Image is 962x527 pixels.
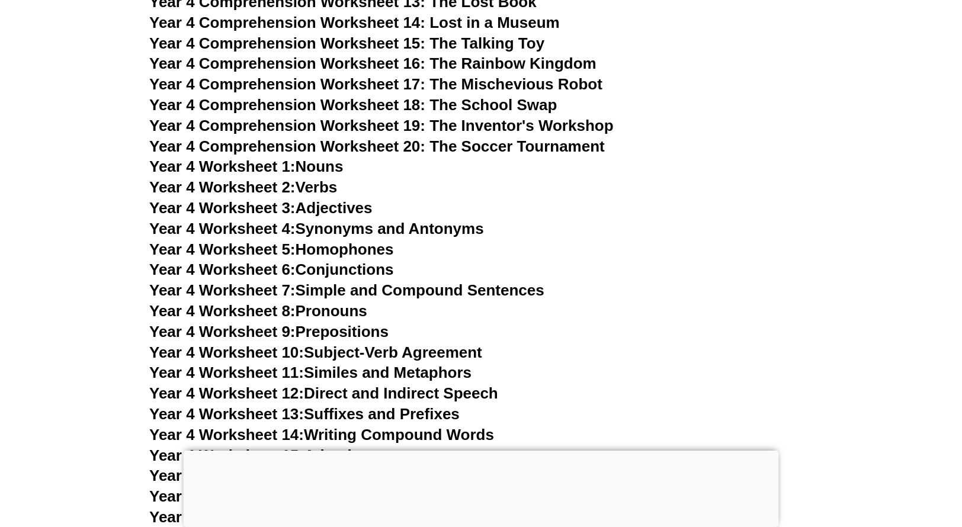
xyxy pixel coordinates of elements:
[149,426,494,444] a: Year 4 Worksheet 14:Writing Compound Words
[149,405,304,423] span: Year 4 Worksheet 13:
[149,343,482,361] a: Year 4 Worksheet 10:Subject-Verb Agreement
[149,54,597,72] a: Year 4 Comprehension Worksheet 16: The Rainbow Kingdom
[149,137,605,155] a: Year 4 Comprehension Worksheet 20: The Soccer Tournament
[149,364,304,381] span: Year 4 Worksheet 11:
[149,117,614,134] a: Year 4 Comprehension Worksheet 19: The Inventor's Workshop
[149,220,484,237] a: Year 4 Worksheet 4:Synonyms and Antonyms
[149,405,460,423] a: Year 4 Worksheet 13:Suffixes and Prefixes
[149,364,472,381] a: Year 4 Worksheet 11:Similes and Metaphors
[149,199,296,217] span: Year 4 Worksheet 3:
[149,384,498,402] a: Year 4 Worksheet 12:Direct and Indirect Speech
[149,467,304,484] span: Year 4 Worksheet 16:
[149,158,296,175] span: Year 4 Worksheet 1:
[149,446,304,464] span: Year 4 Worksheet 15:
[149,302,367,320] a: Year 4 Worksheet 8:Pronouns
[149,426,304,444] span: Year 4 Worksheet 14:
[149,508,304,526] span: Year 4 Worksheet 18:
[149,96,557,114] a: Year 4 Comprehension Worksheet 18: The School Swap
[149,487,304,505] span: Year 4 Worksheet 17:
[149,487,531,505] a: Year 4 Worksheet 17:Word Families and Root Words
[149,240,296,258] span: Year 4 Worksheet 5:
[149,508,486,526] a: Year 4 Worksheet 18:Reading Comprehension
[149,178,337,196] a: Year 4 Worksheet 2:Verbs
[149,14,560,31] a: Year 4 Comprehension Worksheet 14: Lost in a Museum
[149,281,296,299] span: Year 4 Worksheet 7:
[149,199,373,217] a: Year 4 Worksheet 3:Adjectives
[765,394,962,527] iframe: Chat Widget
[149,240,394,258] a: Year 4 Worksheet 5:Homophones
[149,446,365,464] a: Year 4 Worksheet 15:Adverbs
[149,384,304,402] span: Year 4 Worksheet 12:
[149,323,389,340] a: Year 4 Worksheet 9:Prepositions
[149,302,296,320] span: Year 4 Worksheet 8:
[149,467,393,484] a: Year 4 Worksheet 16:Plural Rules
[149,323,296,340] span: Year 4 Worksheet 9:
[149,281,544,299] a: Year 4 Worksheet 7:Simple and Compound Sentences
[149,261,296,278] span: Year 4 Worksheet 6:
[184,451,779,524] iframe: Advertisement
[149,220,296,237] span: Year 4 Worksheet 4:
[149,343,304,361] span: Year 4 Worksheet 10:
[149,75,602,93] a: Year 4 Comprehension Worksheet 17: The Mischevious Robot
[149,158,343,175] a: Year 4 Worksheet 1:Nouns
[149,34,544,52] a: Year 4 Comprehension Worksheet 15: The Talking Toy
[149,178,296,196] span: Year 4 Worksheet 2:
[149,261,394,278] a: Year 4 Worksheet 6:Conjunctions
